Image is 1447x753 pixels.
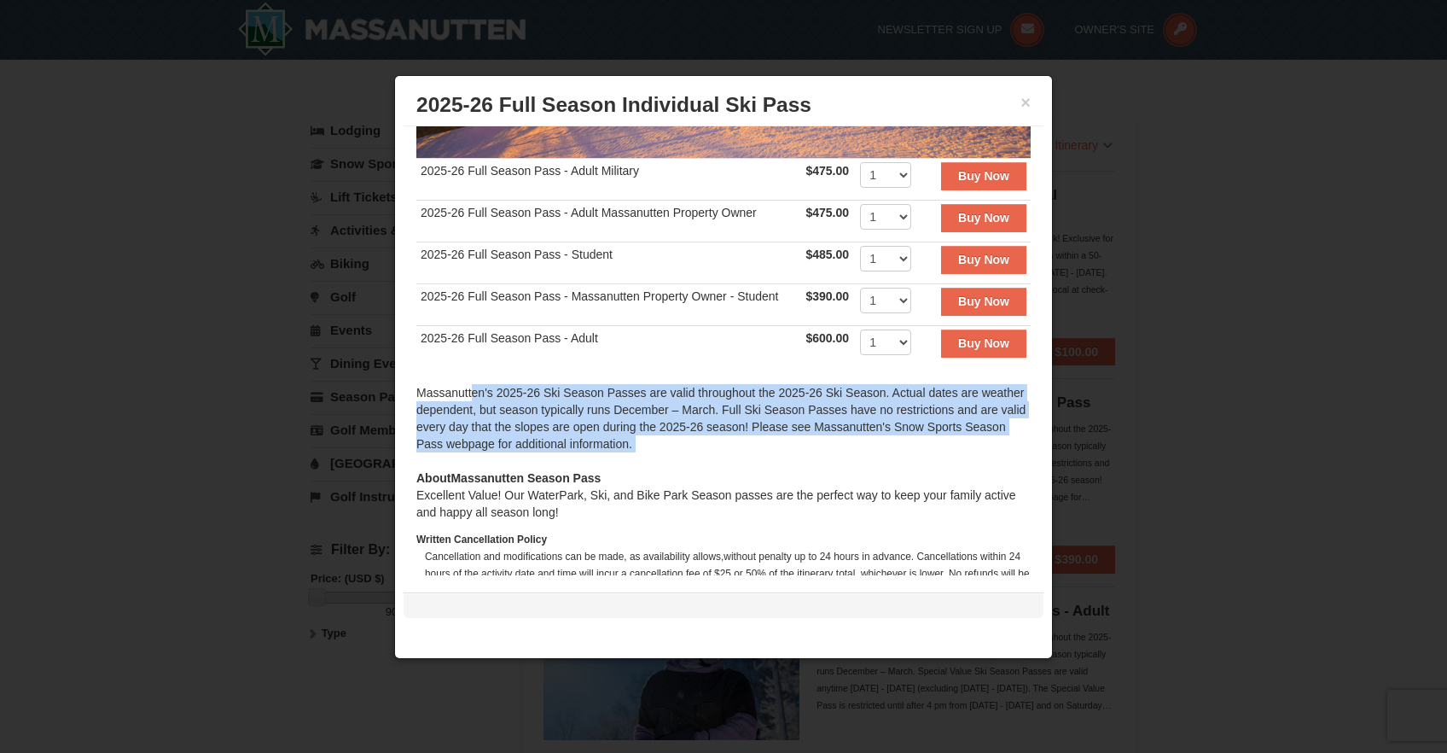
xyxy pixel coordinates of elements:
dt: Written Cancellation Policy [416,531,1031,548]
button: × [1020,94,1031,111]
button: Buy Now [941,246,1026,273]
strong: Massanutten Season Pass [416,471,601,485]
dd: Cancellation and modifications can be made, as availability allows,without penalty up to 24 hours... [425,548,1031,599]
strong: Buy Now [958,336,1009,350]
strong: Buy Now [958,169,1009,183]
div: Massanutten's 2025-26 Ski Season Passes are valid throughout the 2025-26 Ski Season. Actual dates... [416,384,1031,470]
strong: $475.00 [805,206,849,219]
td: 2025-26 Full Season Pass - Student [416,242,801,284]
strong: Buy Now [958,211,1009,225]
strong: $600.00 [805,331,849,345]
h3: 2025-26 Full Season Individual Ski Pass [416,92,1031,118]
strong: $485.00 [805,248,849,261]
strong: Buy Now [958,253,1009,266]
strong: $475.00 [805,164,849,178]
button: Buy Now [941,204,1026,231]
button: Buy Now [941,162,1026,190]
span: About [416,471,450,485]
div: Excellent Value! Our WaterPark, Ski, and Bike Park Season passes are the perfect way to keep your... [416,470,1031,521]
button: Buy Now [941,288,1026,315]
td: 2025-26 Full Season Pass - Adult [416,326,801,368]
strong: Buy Now [958,295,1009,308]
strong: $390.00 [805,289,849,303]
td: 2025-26 Full Season Pass - Adult Military [416,159,801,201]
td: 2025-26 Full Season Pass - Massanutten Property Owner - Student [416,284,801,326]
td: 2025-26 Full Season Pass - Adult Massanutten Property Owner [416,201,801,242]
button: Buy Now [941,330,1026,357]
